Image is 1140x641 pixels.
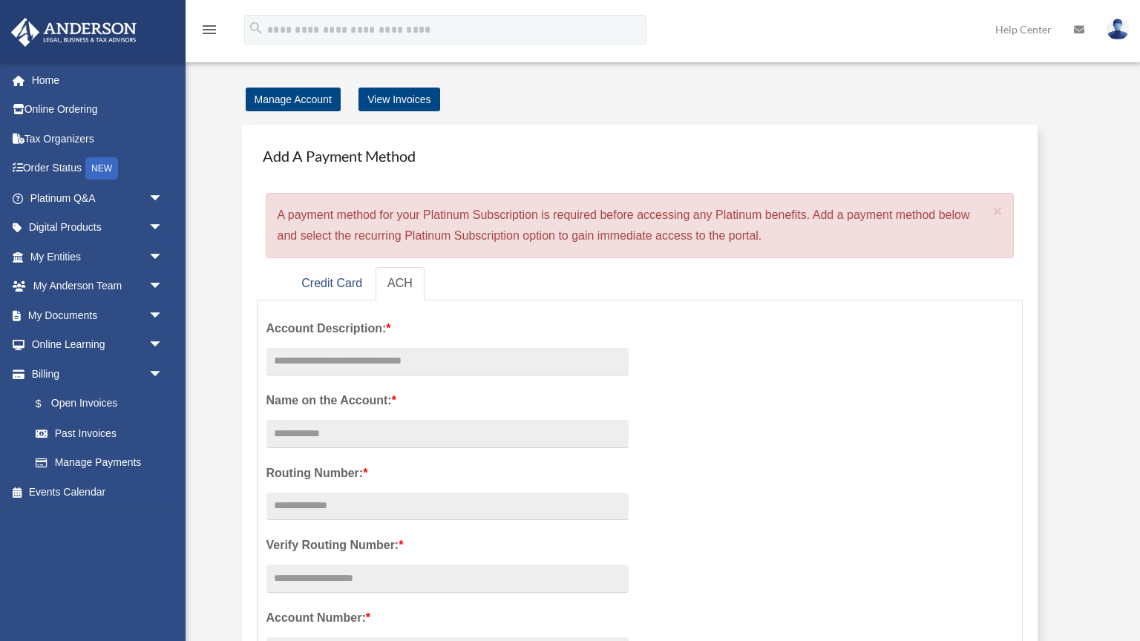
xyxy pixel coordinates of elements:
[21,418,186,448] a: Past Invoices
[358,88,439,111] a: View Invoices
[148,359,178,389] span: arrow_drop_down
[21,389,186,419] a: $Open Invoices
[1107,19,1129,40] img: User Pic
[376,267,425,300] a: ACH
[289,267,374,300] a: Credit Card
[10,272,186,301] a: My Anderson Teamarrow_drop_down
[993,203,1003,220] span: ×
[266,390,629,411] label: Name on the Account:
[10,124,186,154] a: Tax Organizers
[7,18,141,47] img: Anderson Advisors Platinum Portal
[200,26,218,39] a: menu
[10,65,186,95] a: Home
[993,203,1003,219] button: Close
[10,477,186,507] a: Events Calendar
[148,300,178,331] span: arrow_drop_down
[248,20,264,36] i: search
[21,448,178,478] a: Manage Payments
[10,359,186,389] a: Billingarrow_drop_down
[148,272,178,302] span: arrow_drop_down
[85,157,118,180] div: NEW
[10,300,186,330] a: My Documentsarrow_drop_down
[148,330,178,361] span: arrow_drop_down
[148,183,178,214] span: arrow_drop_down
[266,193,1015,258] div: A payment method for your Platinum Subscription is required before accessing any Platinum benefit...
[200,21,218,39] i: menu
[44,395,51,413] span: $
[148,242,178,272] span: arrow_drop_down
[246,88,341,111] a: Manage Account
[10,183,186,213] a: Platinum Q&Aarrow_drop_down
[10,154,186,184] a: Order StatusNEW
[266,535,629,556] label: Verify Routing Number:
[266,608,629,628] label: Account Number:
[10,95,186,125] a: Online Ordering
[257,139,1023,172] h4: Add A Payment Method
[266,318,629,339] label: Account Description:
[10,242,186,272] a: My Entitiesarrow_drop_down
[10,213,186,243] a: Digital Productsarrow_drop_down
[10,330,186,360] a: Online Learningarrow_drop_down
[266,463,629,484] label: Routing Number:
[148,213,178,243] span: arrow_drop_down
